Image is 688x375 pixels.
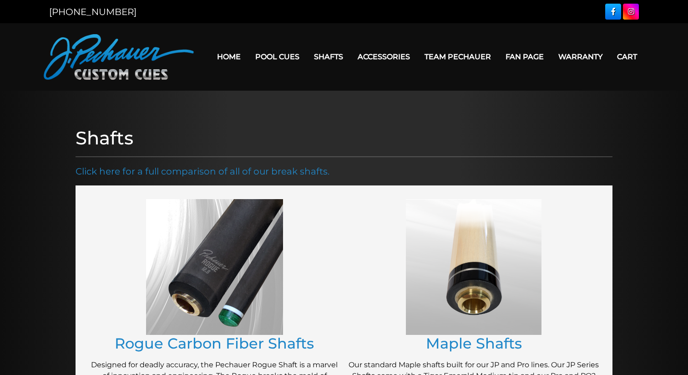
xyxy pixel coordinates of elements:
a: Click here for a full comparison of all of our break shafts. [76,166,329,177]
a: Warranty [551,45,610,68]
a: Cart [610,45,644,68]
a: Accessories [350,45,417,68]
a: Team Pechauer [417,45,498,68]
h1: Shafts [76,127,612,149]
a: Rogue Carbon Fiber Shafts [115,334,314,352]
img: Pechauer Custom Cues [44,34,194,80]
a: Home [210,45,248,68]
a: Fan Page [498,45,551,68]
a: Shafts [307,45,350,68]
a: [PHONE_NUMBER] [49,6,137,17]
a: Maple Shafts [426,334,522,352]
a: Pool Cues [248,45,307,68]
